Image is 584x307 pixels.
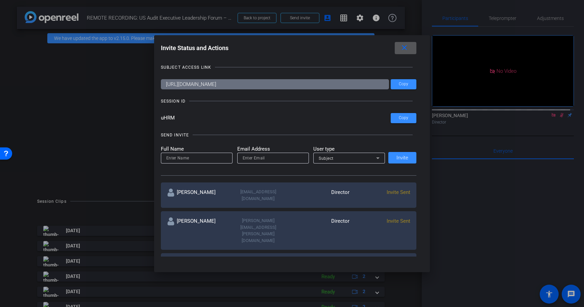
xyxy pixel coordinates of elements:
span: Subject [319,156,334,161]
div: [PERSON_NAME] [167,189,228,202]
input: Enter Email [243,154,303,162]
mat-label: Full Name [161,145,233,153]
span: Invite Sent [387,218,410,224]
openreel-title-line: SESSION ID [161,98,417,105]
span: Copy [399,115,408,120]
div: [PERSON_NAME] [167,217,228,244]
div: SUBJECT ACCESS LINK [161,64,211,71]
input: Enter Name [166,154,227,162]
div: Director [289,189,349,202]
div: Director [289,217,349,244]
mat-icon: close [400,44,409,52]
span: Invite Sent [387,189,410,195]
span: Copy [399,82,408,87]
button: Copy [391,113,416,123]
div: [EMAIL_ADDRESS][DOMAIN_NAME] [228,189,289,202]
div: Invite Status and Actions [161,42,417,54]
mat-label: Email Address [237,145,309,153]
button: Copy [391,79,416,89]
div: [PERSON_NAME][EMAIL_ADDRESS][PERSON_NAME][DOMAIN_NAME] [228,217,289,244]
div: SEND INVITE [161,132,189,138]
openreel-title-line: SUBJECT ACCESS LINK [161,64,417,71]
openreel-title-line: SEND INVITE [161,132,417,138]
div: SESSION ID [161,98,186,105]
mat-label: User type [313,145,385,153]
